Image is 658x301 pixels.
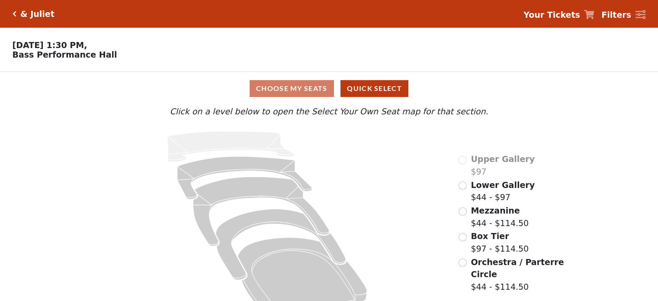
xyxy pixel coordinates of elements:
span: Lower Gallery [471,180,535,190]
span: Box Tier [471,231,509,241]
a: Your Tickets [523,9,594,21]
label: $44 - $97 [471,179,535,204]
p: Click on a level below to open the Select Your Own Seat map for that section. [88,105,569,118]
label: $97 - $114.50 [471,230,529,255]
path: Upper Gallery - Seats Available: 0 [167,131,295,162]
a: Click here to go back to filters [13,11,16,17]
span: Upper Gallery [471,154,535,164]
span: Mezzanine [471,206,520,215]
path: Lower Gallery - Seats Available: 146 [177,156,312,199]
button: Quick Select [340,80,408,97]
label: $44 - $114.50 [471,256,565,293]
a: Filters [601,9,645,21]
label: $44 - $114.50 [471,204,529,229]
strong: Your Tickets [523,10,580,19]
h5: & Juliet [20,9,55,19]
span: Orchestra / Parterre Circle [471,257,564,279]
label: $97 [471,153,535,178]
strong: Filters [601,10,631,19]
